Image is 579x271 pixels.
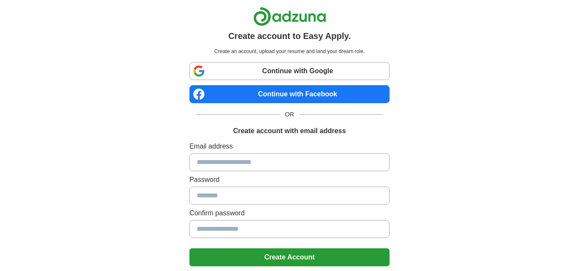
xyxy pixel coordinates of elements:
button: Create Account [189,248,390,266]
span: OR [280,110,299,119]
a: Continue with Google [189,62,390,80]
h1: Create account with email address [233,126,346,136]
h1: Create account to Easy Apply. [228,30,351,42]
label: Email address [189,141,390,152]
p: Create an account, upload your resume and land your dream role. [191,48,388,55]
label: Password [189,175,390,185]
a: Continue with Facebook [189,85,390,103]
img: Adzuna logo [253,7,326,26]
label: Confirm password [189,208,390,218]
